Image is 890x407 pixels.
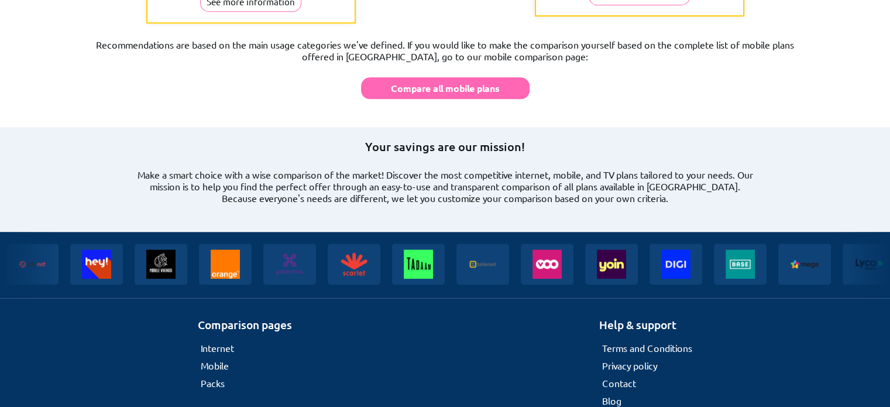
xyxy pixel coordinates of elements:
[201,360,229,371] a: Mobile
[602,342,692,354] a: Terms and Conditions
[713,244,766,285] img: Base banner logo
[198,244,251,285] img: Orange banner logo
[649,244,702,285] img: Digi banner logo
[94,169,796,204] p: Make a smart choice with a wise comparison of the market! Discover the most competitive internet,...
[778,244,830,285] img: Mega banner logo
[201,342,234,354] a: Internet
[361,71,530,99] a: Compare all mobile plans
[5,244,58,285] img: Edpnet banner logo
[456,244,508,285] img: Telenet banner logo
[198,317,292,333] h2: Comparison pages
[361,77,530,99] button: Compare all mobile plans
[201,377,225,389] a: Packs
[391,244,444,285] img: Tadaam banner logo
[365,139,525,155] h3: Your savings are our mission!
[602,360,657,371] a: Privacy policy
[585,244,637,285] img: Yoin banner logo
[599,317,692,333] h2: Help & support
[57,39,834,62] p: Recommendations are based on the main usage categories we've defined. If you would like to make t...
[602,395,621,406] a: Blog
[263,244,315,285] img: Proximus banner logo
[520,244,573,285] img: Voo banner logo
[134,244,187,285] img: Mobile vikings banner logo
[327,244,380,285] img: Scarlet banner logo
[70,244,122,285] img: Heytelecom banner logo
[602,377,636,389] a: Contact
